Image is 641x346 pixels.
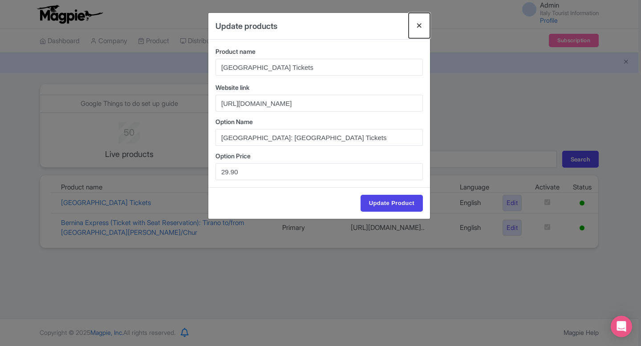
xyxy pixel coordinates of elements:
[215,118,253,125] span: Option Name
[215,48,256,55] span: Product name
[215,20,277,32] h4: Update products
[215,163,423,180] input: Options Price
[215,84,250,91] span: Website link
[611,316,632,337] div: Open Intercom Messenger
[215,152,251,160] span: Option Price
[215,129,423,146] input: Options name
[215,95,423,112] input: Website link
[409,13,430,38] button: Close
[361,195,423,212] input: Update Product
[215,59,423,76] input: Product name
